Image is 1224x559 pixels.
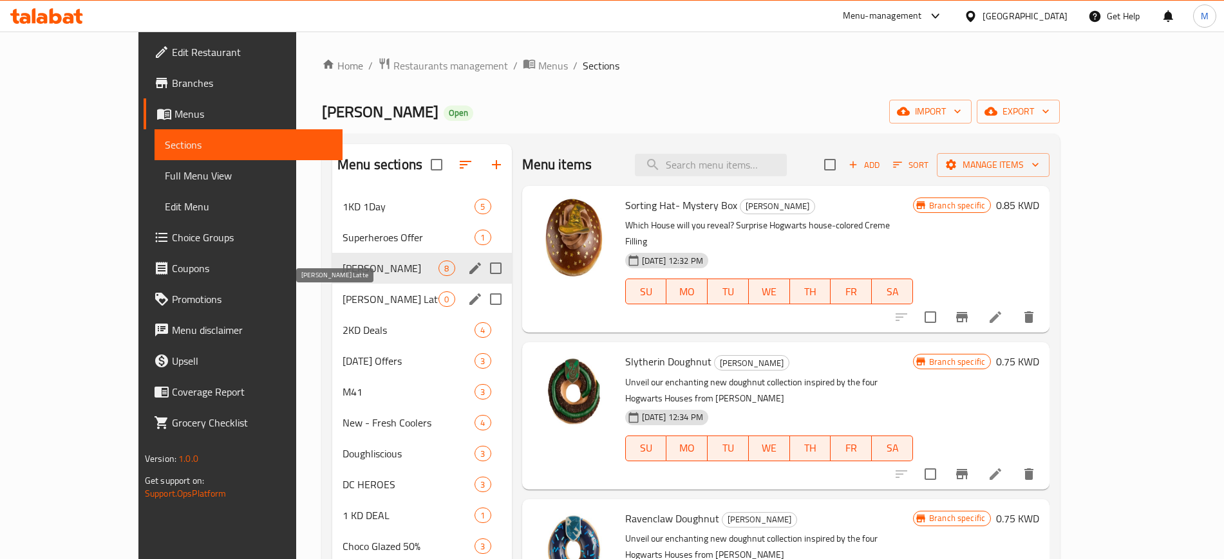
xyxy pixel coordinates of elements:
span: Superheroes Offer [343,230,475,245]
button: Sort [890,155,932,175]
li: / [573,58,578,73]
div: items [475,477,491,492]
span: Sort sections [450,149,481,180]
a: Menu disclaimer [144,315,343,345]
span: FR [836,282,867,301]
span: Edit Menu [165,199,332,214]
span: Add [847,158,881,172]
a: Promotions [144,284,343,315]
h2: Menu sections [337,155,422,174]
span: Restaurants management [393,58,508,73]
span: [PERSON_NAME] Latte [343,291,438,307]
span: MO [672,439,702,457]
button: TU [708,435,749,461]
button: WE [749,435,790,461]
button: Branch-specific-item [946,302,977,333]
span: 1 KD DEAL [343,508,475,523]
button: export [977,100,1060,124]
span: Select all sections [423,151,450,178]
span: SU [631,439,662,457]
p: Unveil our enchanting new doughnut collection inspired by the four Hogwarts Houses from [PERSON_N... [625,374,913,407]
span: 1KD 1Day [343,199,475,214]
div: Open [444,105,473,121]
span: Sections [165,137,332,152]
a: Upsell [144,345,343,376]
span: Sort [893,158,928,172]
button: FR [831,435,872,461]
span: [PERSON_NAME] [715,356,789,371]
a: Edit menu item [988,466,1003,482]
div: items [475,353,491,369]
span: Sorting Hat- Mystery Box [625,196,737,215]
a: Coverage Report [144,376,343,407]
span: Ravenclaw Doughnut [625,509,719,528]
span: Menus [174,106,332,122]
span: Promotions [172,291,332,307]
span: Coverage Report [172,384,332,399]
a: Grocery Checklist [144,407,343,438]
span: M41 [343,384,475,399]
span: New - Fresh Coolers [343,415,475,430]
span: SA [877,439,908,457]
h6: 0.75 KWD [996,509,1039,527]
span: 0 [439,293,454,306]
div: M413 [332,376,512,407]
div: 1KD 1Day5 [332,191,512,222]
a: Menus [523,57,568,74]
div: Superheroes Offer1 [332,222,512,253]
span: Menus [538,58,568,73]
span: 4 [475,417,490,429]
span: TH [795,282,826,301]
span: SA [877,282,908,301]
span: [PERSON_NAME] [722,512,796,527]
span: Get support on: [145,472,204,489]
span: Branch specific [924,356,990,368]
a: Edit Restaurant [144,37,343,68]
span: import [899,104,961,120]
a: Sections [155,129,343,160]
span: Version: [145,450,176,467]
span: export [987,104,1050,120]
span: Slytherin Doughnut [625,352,711,371]
button: Add [843,155,885,175]
button: SA [872,279,913,304]
span: 3 [475,355,490,367]
span: WE [754,282,785,301]
span: 3 [475,540,490,553]
div: Doughliscious3 [332,438,512,469]
span: Select to update [917,304,944,331]
button: MO [666,435,708,461]
span: Grocery Checklist [172,415,332,430]
li: / [513,58,518,73]
button: MO [666,279,708,304]
span: [DATE] 12:34 PM [637,411,708,423]
div: 1 KD DEAL1 [332,500,512,531]
button: delete [1013,302,1044,333]
span: 4 [475,324,490,336]
span: 5 [475,201,490,213]
div: [DATE] Offers3 [332,345,512,376]
p: Which House will you reveal? Surprise Hogwarts house-colored Creme Filling [625,217,913,250]
span: Edit Restaurant [172,44,332,60]
div: items [475,446,491,461]
a: Menus [144,98,343,129]
span: Menu disclaimer [172,322,332,338]
span: 3 [475,448,490,460]
span: Branch specific [924,512,990,524]
a: Choice Groups [144,222,343,253]
button: WE [749,279,790,304]
li: / [368,58,373,73]
span: Upsell [172,353,332,369]
span: Add item [843,155,885,175]
div: DC HEROES3 [332,469,512,500]
div: DC HEROES [343,477,475,492]
span: M [1201,9,1209,23]
button: delete [1013,459,1044,490]
span: Select to update [917,461,944,488]
span: Select section [816,151,843,178]
span: Sort items [885,155,937,175]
